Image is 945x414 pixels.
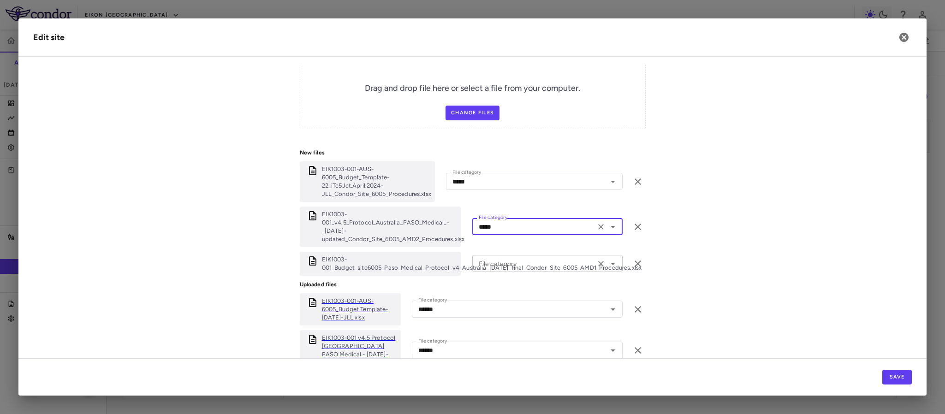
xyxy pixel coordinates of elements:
[300,148,646,157] p: New files
[606,257,619,270] button: Open
[630,256,646,272] button: Remove
[882,370,912,384] button: Save
[594,220,607,233] button: Clear
[322,334,397,367] p: EIK1003-001 v4.5 Protocol Australia PASO Medical - 9JUL2025-updated.xlsx
[300,280,646,289] p: Uploaded files
[322,297,397,322] a: EIK1003-001-AUS-6005_Budget Template-[DATE]-JLL.xlsx
[630,219,646,235] button: Remove
[479,214,507,222] label: File category
[594,257,607,270] button: Clear
[418,337,447,345] label: File category
[446,106,499,120] label: Change Files
[418,296,447,304] label: File category
[606,175,619,188] button: Open
[606,220,619,233] button: Open
[322,165,431,198] p: EIK1003-001-AUS-6005_Budget_Template-22_iTc5Jct.April.2024-JLL_Condor_Site_6005_Procedures.xlsx
[322,255,642,272] p: EIK1003-001_Budget_site6005_Paso_Medical_Protocol_v4_Australia_01Nov2024_final_Condor_Site_6005_A...
[33,31,65,44] div: Edit site
[365,82,580,95] h6: Drag and drop file here or select a file from your computer.
[452,169,481,177] label: File category
[606,344,619,357] button: Open
[322,297,397,322] p: EIK1003-001-AUS-6005_Budget Template-22.April.2024-JLL.xlsx
[606,303,619,316] button: Open
[322,210,465,243] p: EIK1003-001_v4.5_Protocol_Australia_PASO_Medical_-_9JUL2025-updated_Condor_Site_6005_AMD2_Procedu...
[630,343,646,358] button: Remove
[322,334,397,367] a: EIK1003-001 v4.5 Protocol [GEOGRAPHIC_DATA] PASO Medical - [DATE]-updated.xlsx
[630,302,646,317] button: Remove
[630,174,646,189] button: Remove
